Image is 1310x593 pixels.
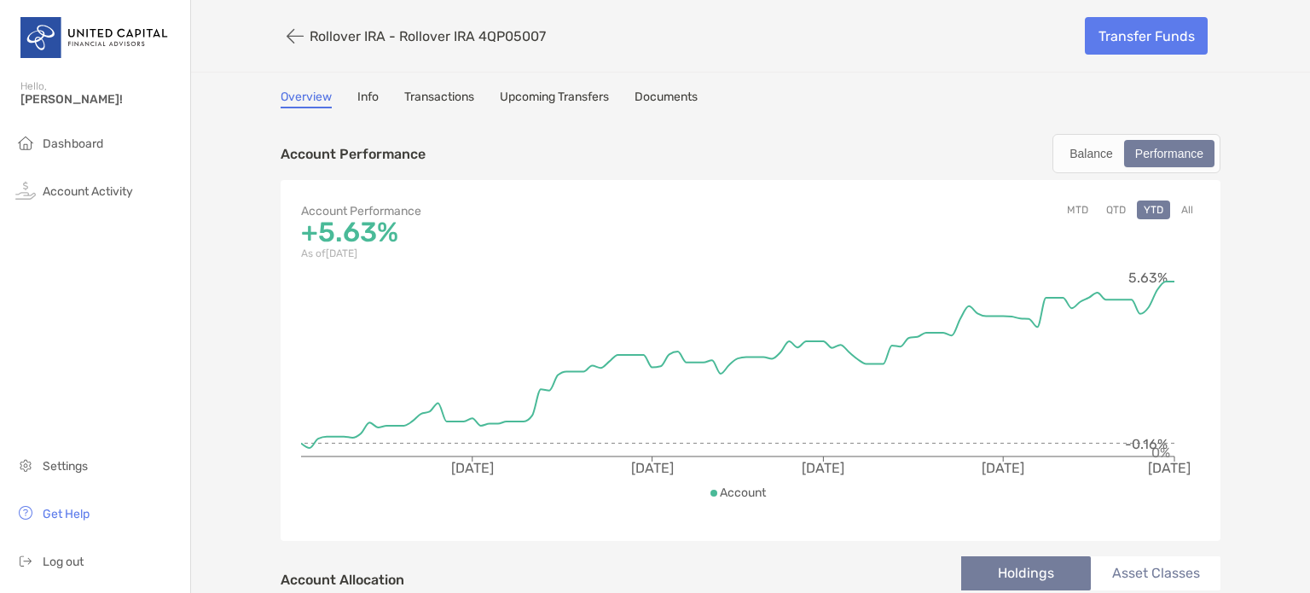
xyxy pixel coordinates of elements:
[1099,201,1133,219] button: QTD
[20,7,170,68] img: United Capital Logo
[1137,201,1170,219] button: YTD
[1052,134,1220,173] div: segmented control
[15,550,36,571] img: logout icon
[982,460,1024,476] tspan: [DATE]
[43,507,90,521] span: Get Help
[43,555,84,569] span: Log out
[1174,201,1200,219] button: All
[1128,270,1168,286] tspan: 5.63%
[281,90,332,108] a: Overview
[961,556,1091,590] li: Holdings
[720,482,766,503] p: Account
[15,132,36,153] img: household icon
[802,460,844,476] tspan: [DATE]
[1151,445,1170,461] tspan: 0%
[404,90,474,108] a: Transactions
[43,137,103,151] span: Dashboard
[301,243,751,265] p: As of [DATE]
[15,455,36,475] img: settings icon
[1148,460,1191,476] tspan: [DATE]
[1126,142,1213,166] div: Performance
[635,90,698,108] a: Documents
[631,460,674,476] tspan: [DATE]
[281,143,426,165] p: Account Performance
[500,90,609,108] a: Upcoming Transfers
[1125,436,1168,452] tspan: -0.16%
[1060,201,1095,219] button: MTD
[281,572,404,588] h4: Account Allocation
[20,92,180,107] span: [PERSON_NAME]!
[43,459,88,474] span: Settings
[1060,142,1122,166] div: Balance
[15,503,36,523] img: get-help icon
[301,201,751,222] p: Account Performance
[357,90,379,108] a: Info
[310,28,546,44] p: Rollover IRA - Rollover IRA 4QP05007
[301,222,751,243] p: +5.63%
[1085,17,1208,55] a: Transfer Funds
[15,180,36,201] img: activity icon
[451,460,494,476] tspan: [DATE]
[43,184,133,199] span: Account Activity
[1091,556,1220,590] li: Asset Classes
